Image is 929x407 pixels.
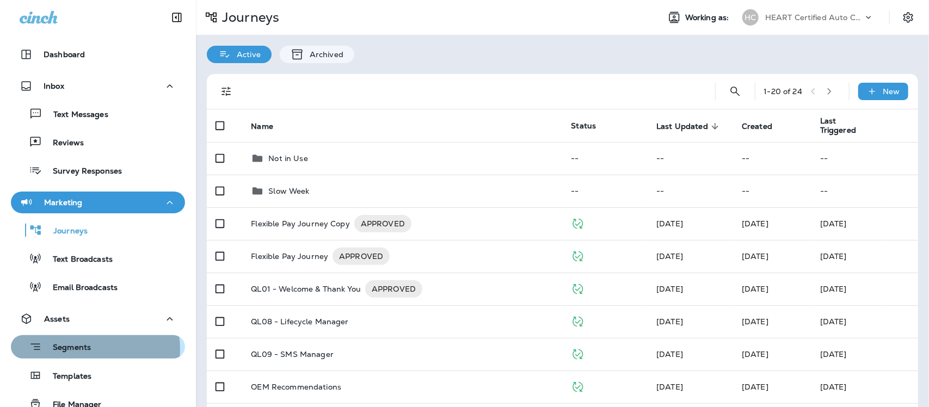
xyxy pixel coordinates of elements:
p: Assets [44,314,70,323]
div: APPROVED [354,215,411,232]
button: Segments [11,335,185,359]
td: -- [811,175,918,207]
span: Created [742,121,786,131]
span: Published [571,316,585,325]
span: J-P Scoville [656,251,683,261]
span: J-P Scoville [742,251,768,261]
span: Name [251,121,287,131]
p: OEM Recommendations [251,383,341,391]
span: Published [571,250,585,260]
div: APPROVED [333,248,390,265]
p: Segments [42,343,91,354]
span: Frank Carreno [656,349,683,359]
td: [DATE] [811,305,918,338]
span: Frank Carreno [742,317,768,326]
td: [DATE] [811,240,918,273]
button: Collapse Sidebar [162,7,192,28]
span: Last Updated [656,121,722,131]
p: Journeys [218,9,279,26]
span: APPROVED [333,251,390,262]
span: Developer Integrations [656,284,683,294]
span: Published [571,381,585,391]
p: Archived [304,50,343,59]
td: -- [648,142,733,175]
p: Survey Responses [42,166,122,177]
td: [DATE] [811,207,918,240]
span: J-P Scoville [656,382,683,392]
p: Reviews [42,138,84,149]
button: Assets [11,308,185,330]
td: -- [562,142,648,175]
p: Text Broadcasts [42,255,113,265]
td: -- [562,175,648,207]
p: Templates [42,372,91,382]
button: Reviews [11,131,185,153]
p: QL01 - Welcome & Thank You [251,280,361,298]
p: Slow Week [268,187,309,195]
span: Last Updated [656,122,708,131]
p: QL08 - Lifecycle Manager [251,317,348,326]
span: J-P Scoville [742,284,768,294]
div: APPROVED [365,280,422,298]
p: Marketing [44,198,82,207]
span: Last Triggered [820,116,878,135]
button: Inbox [11,75,185,97]
td: -- [811,142,918,175]
button: Dashboard [11,44,185,65]
button: Settings [899,8,918,27]
td: -- [733,142,811,175]
p: Active [231,50,261,59]
span: Published [571,283,585,293]
span: Developer Integrations [656,317,683,326]
span: Created [742,122,772,131]
button: Text Broadcasts [11,247,185,270]
button: Filters [216,81,237,102]
p: Flexible Pay Journey [251,248,328,265]
td: [DATE] [811,338,918,371]
p: New [883,87,900,96]
p: Inbox [44,82,64,90]
span: APPROVED [365,283,422,294]
div: 1 - 20 of 24 [764,87,802,96]
span: Frank Carreno [656,219,683,229]
div: HC [742,9,759,26]
p: HEART Certified Auto Care [765,13,863,22]
span: J-P Scoville [742,382,768,392]
p: Flexible Pay Journey Copy [251,215,350,232]
p: Not in Use [268,154,307,163]
button: Marketing [11,192,185,213]
span: Diego Arriola [742,219,768,229]
p: Email Broadcasts [42,283,118,293]
button: Email Broadcasts [11,275,185,298]
button: Text Messages [11,102,185,125]
p: QL09 - SMS Manager [251,350,334,359]
button: Survey Responses [11,159,185,182]
span: Last Triggered [820,116,864,135]
p: Dashboard [44,50,85,59]
span: Name [251,122,273,131]
span: Frank Carreno [742,349,768,359]
button: Search Journeys [724,81,746,102]
button: Journeys [11,219,185,242]
td: -- [648,175,733,207]
span: Published [571,348,585,358]
td: [DATE] [811,273,918,305]
span: APPROVED [354,218,411,229]
span: Working as: [685,13,731,22]
p: Journeys [42,226,88,237]
button: Templates [11,364,185,387]
p: Text Messages [42,110,108,120]
span: Status [571,121,596,131]
td: -- [733,175,811,207]
span: Published [571,218,585,227]
td: [DATE] [811,371,918,403]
